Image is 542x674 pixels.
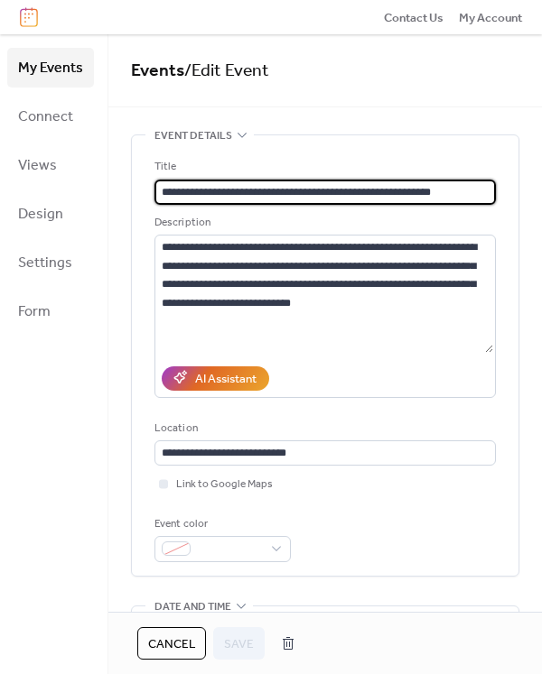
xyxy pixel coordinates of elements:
span: Cancel [148,635,195,653]
a: My Account [459,8,522,26]
a: Connect [7,97,94,136]
span: Contact Us [384,9,444,27]
span: My Account [459,9,522,27]
div: Title [154,158,492,176]
div: Location [154,420,492,438]
span: Design [18,200,63,229]
span: Link to Google Maps [176,475,273,494]
span: Views [18,152,57,180]
span: Date and time [154,597,231,615]
img: logo [20,7,38,27]
button: AI Assistant [162,366,269,390]
span: Form [18,298,51,327]
span: Settings [18,249,72,278]
div: Description [154,214,492,232]
div: AI Assistant [195,370,257,388]
button: Cancel [137,627,206,660]
a: My Events [7,48,94,88]
span: / Edit Event [184,54,269,88]
span: Event details [154,127,232,145]
a: Settings [7,243,94,282]
span: My Events [18,54,83,83]
span: Connect [18,103,73,132]
a: Design [7,194,94,234]
a: Views [7,145,94,185]
div: Event color [154,515,287,533]
a: Form [7,291,94,331]
a: Contact Us [384,8,444,26]
a: Events [131,54,184,88]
